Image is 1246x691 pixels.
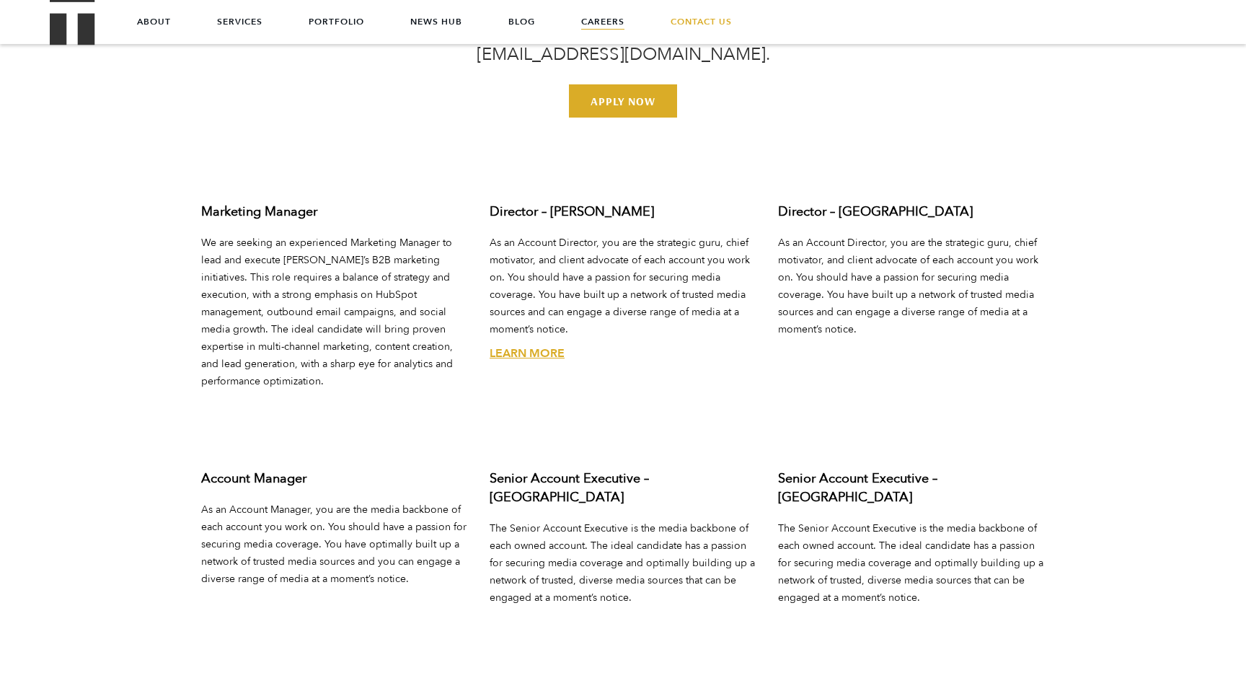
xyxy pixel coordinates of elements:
[201,234,468,390] p: We are seeking an experienced Marketing Manager to lead and execute [PERSON_NAME]’s B2B marketing...
[490,203,756,221] h3: Director – [PERSON_NAME]
[490,520,756,607] p: The Senior Account Executive is the media backbone of each owned account. The ideal candidate has...
[490,470,756,507] h3: Senior Account Executive – [GEOGRAPHIC_DATA]
[201,203,468,221] h3: Marketing Manager
[778,203,1045,221] h3: Director – [GEOGRAPHIC_DATA]
[778,470,1045,507] h3: Senior Account Executive – [GEOGRAPHIC_DATA]
[201,470,468,488] h3: Account Manager
[778,520,1045,607] p: The Senior Account Executive is the media backbone of each owned account. The ideal candidate has...
[490,234,756,338] p: As an Account Director, you are the strategic guru, chief motivator, and client advocate of each ...
[569,84,677,118] a: Email us at jointheteam@treblepr.com
[778,234,1045,338] p: As an Account Director, you are the strategic guru, chief motivator, and client advocate of each ...
[201,501,468,588] p: As an Account Manager, you are the media backbone of each account you work on. You should have a ...
[490,345,565,361] a: Director – Austin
